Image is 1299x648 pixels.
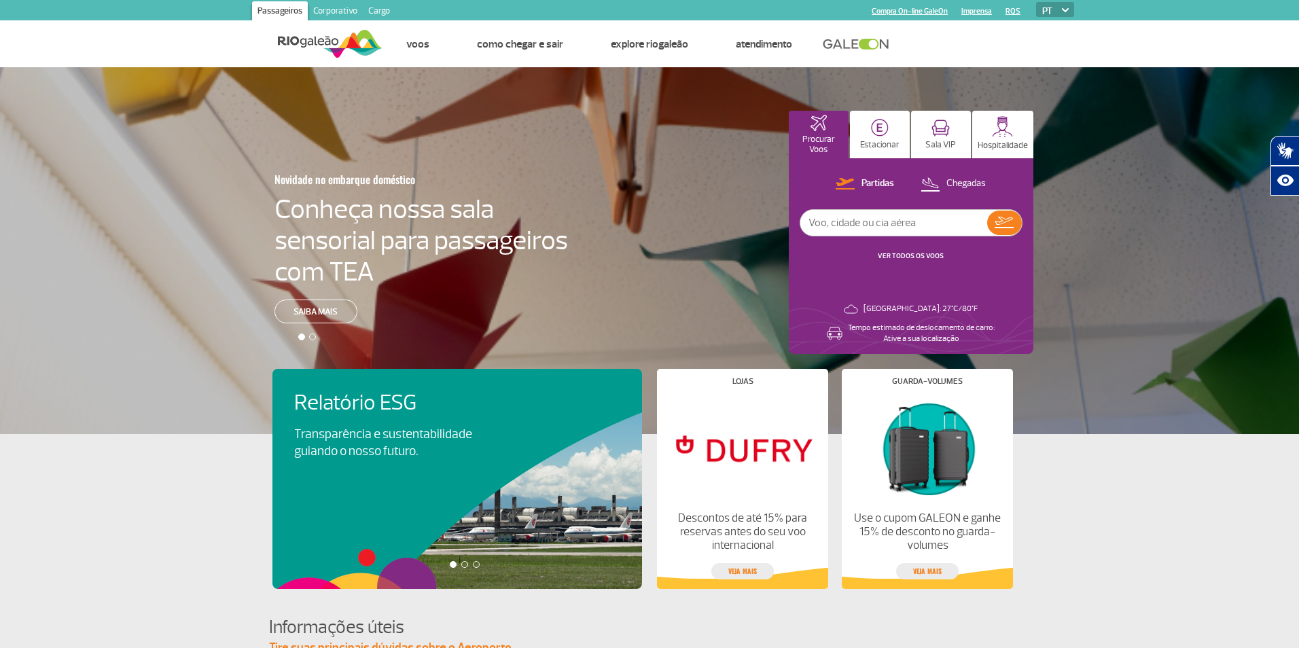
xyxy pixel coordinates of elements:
h3: Novidade no embarque doméstico [274,165,501,194]
p: Tempo estimado de deslocamento de carro: Ative a sua localização [848,323,995,344]
a: Voos [406,37,429,51]
img: hospitality.svg [992,116,1013,137]
a: Corporativo [308,1,363,23]
a: Como chegar e sair [477,37,563,51]
button: VER TODOS OS VOOS [874,251,948,262]
a: Atendimento [736,37,792,51]
p: Descontos de até 15% para reservas antes do seu voo internacional [669,511,817,552]
p: [GEOGRAPHIC_DATA]: 27°C/80°F [864,304,978,314]
img: carParkingHome.svg [871,119,889,137]
button: Chegadas [917,175,990,193]
p: Chegadas [946,177,986,190]
h4: Informações úteis [269,615,1030,640]
p: Sala VIP [925,140,956,150]
img: airplaneHomeActive.svg [811,115,827,131]
a: veja mais [896,563,959,579]
p: Procurar Voos [796,134,842,155]
button: Hospitalidade [972,111,1033,158]
button: Procurar Voos [789,111,849,158]
button: Estacionar [850,111,910,158]
img: vipRoom.svg [931,120,950,137]
img: Guarda-volumes [853,396,1001,501]
a: veja mais [711,563,774,579]
h4: Conheça nossa sala sensorial para passageiros com TEA [274,194,568,287]
button: Abrir tradutor de língua de sinais. [1270,136,1299,166]
a: RQS [1006,7,1020,16]
button: Sala VIP [911,111,971,158]
div: Plugin de acessibilidade da Hand Talk. [1270,136,1299,196]
img: Lojas [669,396,817,501]
h4: Lojas [732,378,753,385]
a: Passageiros [252,1,308,23]
a: Explore RIOgaleão [611,37,688,51]
button: Abrir recursos assistivos. [1270,166,1299,196]
p: Use o cupom GALEON e ganhe 15% de desconto no guarda-volumes [853,511,1001,552]
p: Transparência e sustentabilidade guiando o nosso futuro. [294,426,487,460]
a: Saiba mais [274,300,357,323]
p: Hospitalidade [978,141,1028,151]
h4: Guarda-volumes [892,378,963,385]
p: Estacionar [860,140,900,150]
a: VER TODOS OS VOOS [878,251,944,260]
a: Compra On-line GaleOn [872,7,948,16]
a: Cargo [363,1,395,23]
input: Voo, cidade ou cia aérea [800,210,987,236]
p: Partidas [861,177,894,190]
h4: Relatório ESG [294,391,510,416]
button: Partidas [832,175,898,193]
a: Imprensa [961,7,992,16]
a: Relatório ESGTransparência e sustentabilidade guiando o nosso futuro. [294,391,620,460]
